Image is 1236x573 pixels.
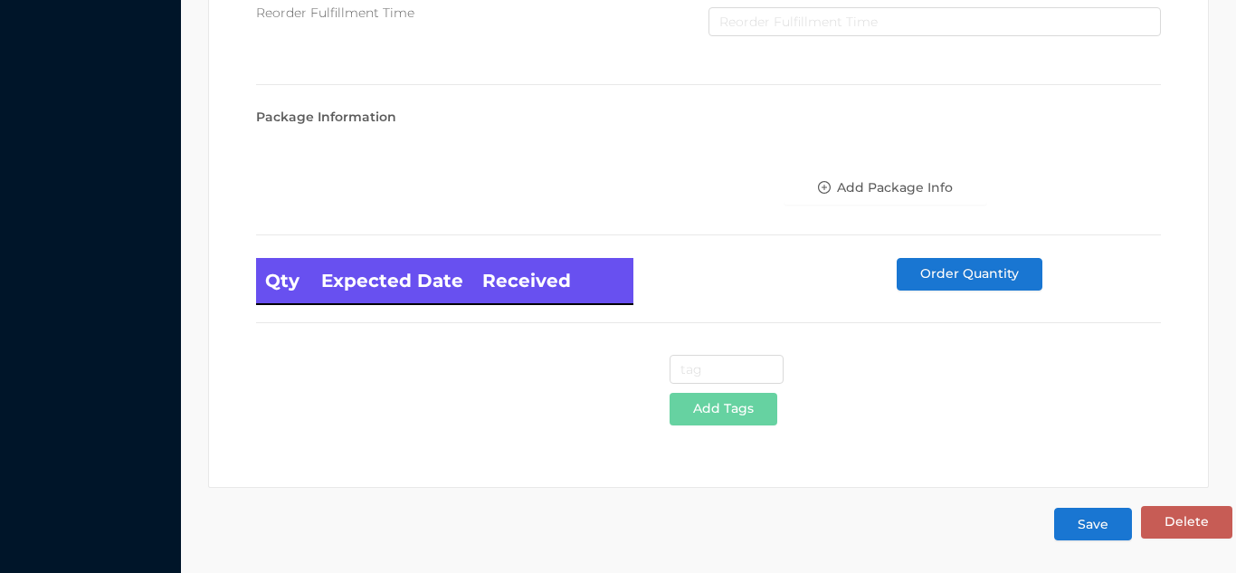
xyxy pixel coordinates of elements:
th: Expected Date [312,258,472,304]
button: Add Tags [670,393,777,425]
button: Save [1054,508,1132,540]
th: Received [473,258,633,304]
div: Reorder Fulfillment Time [256,4,708,23]
button: Order Quantity [897,258,1042,291]
div: Package Information [256,108,1161,127]
input: tag [670,355,784,384]
button: Delete [1141,506,1232,539]
th: Qty [256,258,312,304]
button: icon: plus-circle-oAdd Package Info [784,172,987,205]
input: Reorder Fulfillment Time [708,7,1161,36]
